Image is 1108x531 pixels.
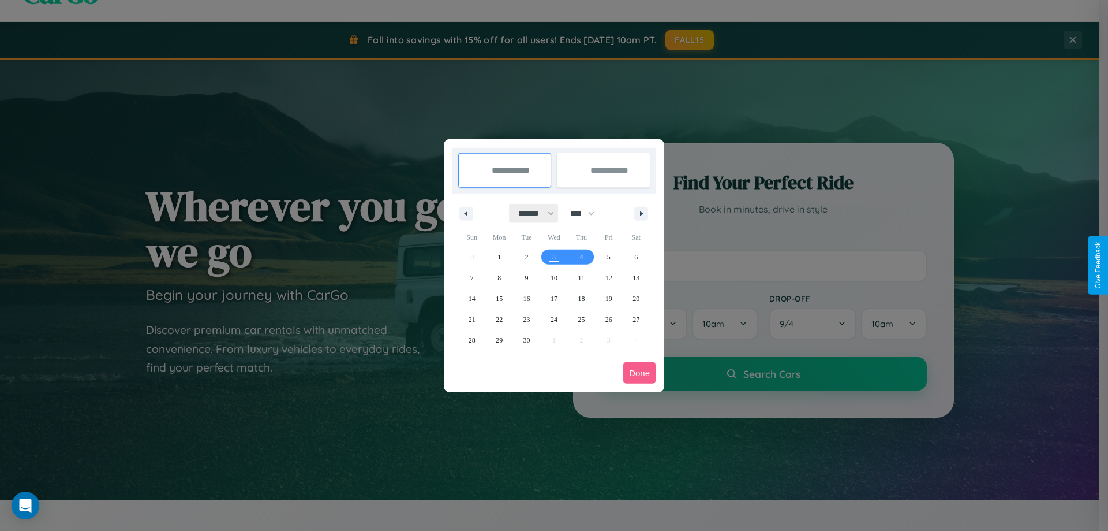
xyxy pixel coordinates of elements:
span: 27 [632,309,639,330]
button: 7 [458,268,485,288]
button: 2 [513,247,540,268]
div: Give Feedback [1094,242,1102,289]
span: 21 [469,309,476,330]
span: 3 [552,247,556,268]
span: 16 [523,288,530,309]
button: 29 [485,330,512,351]
button: 19 [595,288,622,309]
span: 7 [470,268,474,288]
button: 3 [540,247,567,268]
span: Mon [485,228,512,247]
span: 2 [525,247,529,268]
span: 13 [632,268,639,288]
span: Tue [513,228,540,247]
span: 6 [634,247,638,268]
span: 28 [469,330,476,351]
button: 28 [458,330,485,351]
button: 26 [595,309,622,330]
button: 11 [568,268,595,288]
span: Fri [595,228,622,247]
button: 30 [513,330,540,351]
button: Done [623,362,656,384]
button: 18 [568,288,595,309]
button: 8 [485,268,512,288]
span: 14 [469,288,476,309]
button: 1 [485,247,512,268]
span: 25 [578,309,585,330]
button: 13 [623,268,650,288]
button: 20 [623,288,650,309]
span: 23 [523,309,530,330]
span: 22 [496,309,503,330]
span: 10 [551,268,557,288]
span: 17 [551,288,557,309]
div: Open Intercom Messenger [12,492,39,519]
span: 24 [551,309,557,330]
span: 11 [578,268,585,288]
span: 5 [607,247,611,268]
span: 18 [578,288,585,309]
span: 9 [525,268,529,288]
button: 16 [513,288,540,309]
span: Sat [623,228,650,247]
span: 1 [497,247,501,268]
button: 21 [458,309,485,330]
span: 8 [497,268,501,288]
button: 24 [540,309,567,330]
span: 26 [605,309,612,330]
span: 30 [523,330,530,351]
span: 15 [496,288,503,309]
button: 25 [568,309,595,330]
button: 22 [485,309,512,330]
span: 19 [605,288,612,309]
button: 17 [540,288,567,309]
button: 6 [623,247,650,268]
button: 5 [595,247,622,268]
button: 27 [623,309,650,330]
button: 10 [540,268,567,288]
button: 12 [595,268,622,288]
button: 4 [568,247,595,268]
span: 4 [579,247,583,268]
span: Wed [540,228,567,247]
button: 9 [513,268,540,288]
span: 20 [632,288,639,309]
span: 12 [605,268,612,288]
button: 23 [513,309,540,330]
span: 29 [496,330,503,351]
button: 15 [485,288,512,309]
button: 14 [458,288,485,309]
span: Thu [568,228,595,247]
span: Sun [458,228,485,247]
